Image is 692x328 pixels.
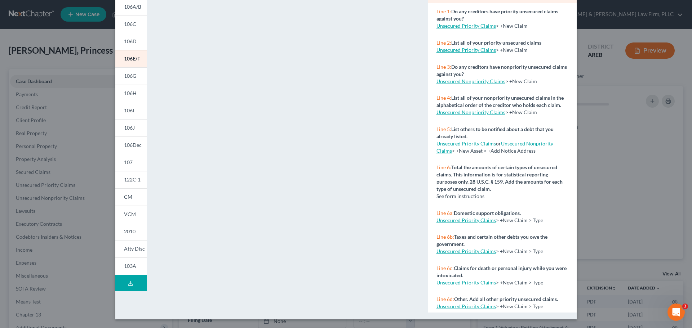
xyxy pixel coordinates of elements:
span: 106G [124,73,136,79]
span: > +New Claim [505,109,537,115]
strong: Do any creditors have nonpriority unsecured claims against you? [436,64,567,77]
a: 106H [115,85,147,102]
a: Unsecured Priority Claims [436,47,496,53]
a: 107 [115,154,147,171]
a: Unsecured Priority Claims [436,303,496,309]
a: Unsecured Priority Claims [436,248,496,254]
a: CM [115,188,147,206]
a: Atty Disc [115,240,147,257]
strong: List all of your priority unsecured claims [451,40,541,46]
span: > +New Claim > Type [496,217,543,223]
a: VCM [115,206,147,223]
span: Line 6a: [436,210,454,216]
a: 106J [115,119,147,136]
span: 2010 [124,228,136,234]
span: > +New Claim [505,78,537,84]
a: 106C [115,15,147,33]
strong: Other. Add all other priority unsecured claims. [454,296,558,302]
a: Unsecured Priority Claims [436,140,496,147]
a: Unsecured Priority Claims [436,217,496,223]
strong: Total the amounts of certain types of unsecured claims. This information is for statistical repor... [436,164,563,192]
span: Atty Disc [124,246,145,252]
a: 122C-1 [115,171,147,188]
span: Line 2: [436,40,451,46]
span: > +New Claim [496,23,528,29]
strong: Taxes and certain other debts you owe the government. [436,234,547,247]
a: 103A [115,257,147,275]
a: Unsecured Nonpriority Claims [436,78,505,84]
span: 107 [124,159,133,165]
a: 106Dec [115,136,147,154]
span: > +New Claim > Type [496,248,543,254]
span: 106A/B [124,4,141,10]
span: 106E/F [124,55,140,62]
span: 106C [124,21,136,27]
span: > +New Claim > Type [496,303,543,309]
span: See form instructions [436,193,484,199]
span: 106I [124,107,134,113]
strong: Domestic support obligations. [454,210,521,216]
iframe: Intercom live chat [667,304,685,321]
a: 106G [115,67,147,85]
span: CM [124,194,132,200]
span: Line 6: [436,164,451,170]
a: Unsecured Priority Claims [436,23,496,29]
span: VCM [124,211,136,217]
span: Line 6d: [436,296,454,302]
a: 106I [115,102,147,119]
span: Line 5: [436,126,451,132]
span: Line 1: [436,8,451,14]
a: 2010 [115,223,147,240]
span: 106D [124,38,137,44]
span: Line 4: [436,95,451,101]
span: > +New Asset > +Add Notice Address [436,140,553,154]
span: 106Dec [124,142,142,148]
span: 3 [682,304,688,309]
span: 103A [124,263,136,269]
strong: Do any creditors have priority unsecured claims against you? [436,8,558,22]
span: Line 6c: [436,265,454,271]
a: 106E/F [115,50,147,67]
span: > +New Claim > Type [496,279,543,286]
strong: List others to be notified about a debt that you already listed. [436,126,554,139]
span: > +New Claim [496,47,528,53]
span: 122C-1 [124,176,141,183]
span: 106J [124,125,135,131]
span: Line 6b: [436,234,454,240]
a: 106D [115,33,147,50]
a: Unsecured Priority Claims [436,279,496,286]
strong: List all of your nonpriority unsecured claims in the alphabetical order of the creditor who holds... [436,95,564,108]
strong: Claims for death or personal injury while you were intoxicated. [436,265,567,278]
span: or [436,140,501,147]
a: Unsecured Nonpriority Claims [436,140,553,154]
span: Line 3: [436,64,451,70]
a: Unsecured Nonpriority Claims [436,109,505,115]
span: 106H [124,90,137,96]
